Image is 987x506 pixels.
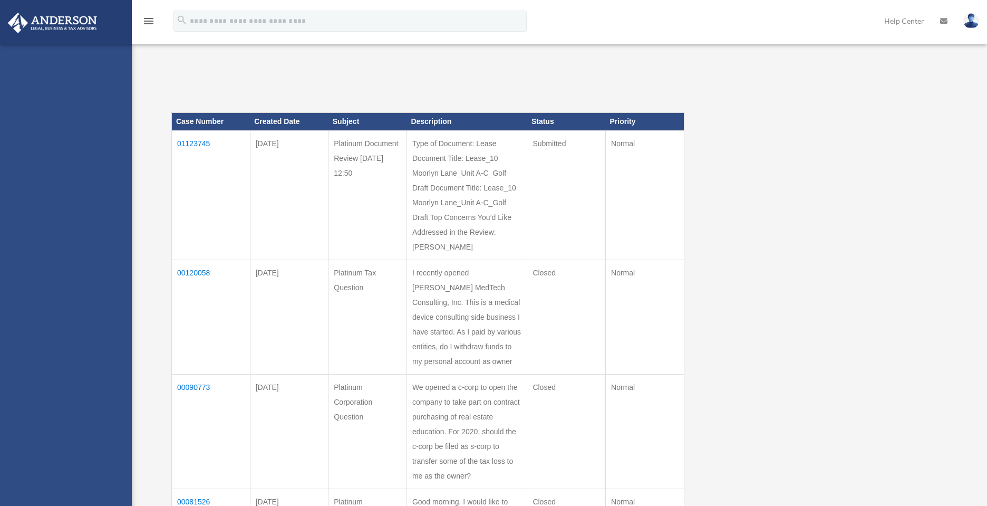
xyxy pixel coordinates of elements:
td: I recently opened [PERSON_NAME] MedTech Consulting, Inc. This is a medical device consulting side... [407,260,527,375]
td: 00120058 [172,260,250,375]
th: Created Date [250,113,328,131]
td: Type of Document: Lease Document Title: Lease_10 Moorlyn Lane_Unit A-C_Golf Draft Document Title:... [407,131,527,260]
td: [DATE] [250,260,328,375]
i: menu [142,15,155,27]
a: menu [142,18,155,27]
td: [DATE] [250,375,328,489]
th: Status [527,113,606,131]
td: [DATE] [250,131,328,260]
td: Closed [527,375,606,489]
img: User Pic [963,13,979,28]
th: Priority [606,113,684,131]
th: Subject [328,113,407,131]
td: Platinum Corporation Question [328,375,407,489]
td: 01123745 [172,131,250,260]
th: Description [407,113,527,131]
td: Closed [527,260,606,375]
td: Normal [606,131,684,260]
td: Normal [606,260,684,375]
td: We opened a c-corp to open the company to take part on contract purchasing of real estate educati... [407,375,527,489]
td: Submitted [527,131,606,260]
i: search [176,14,188,26]
td: Platinum Document Review [DATE] 12:50 [328,131,407,260]
th: Case Number [172,113,250,131]
td: 00090773 [172,375,250,489]
td: Normal [606,375,684,489]
img: Anderson Advisors Platinum Portal [5,13,100,33]
td: Platinum Tax Question [328,260,407,375]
